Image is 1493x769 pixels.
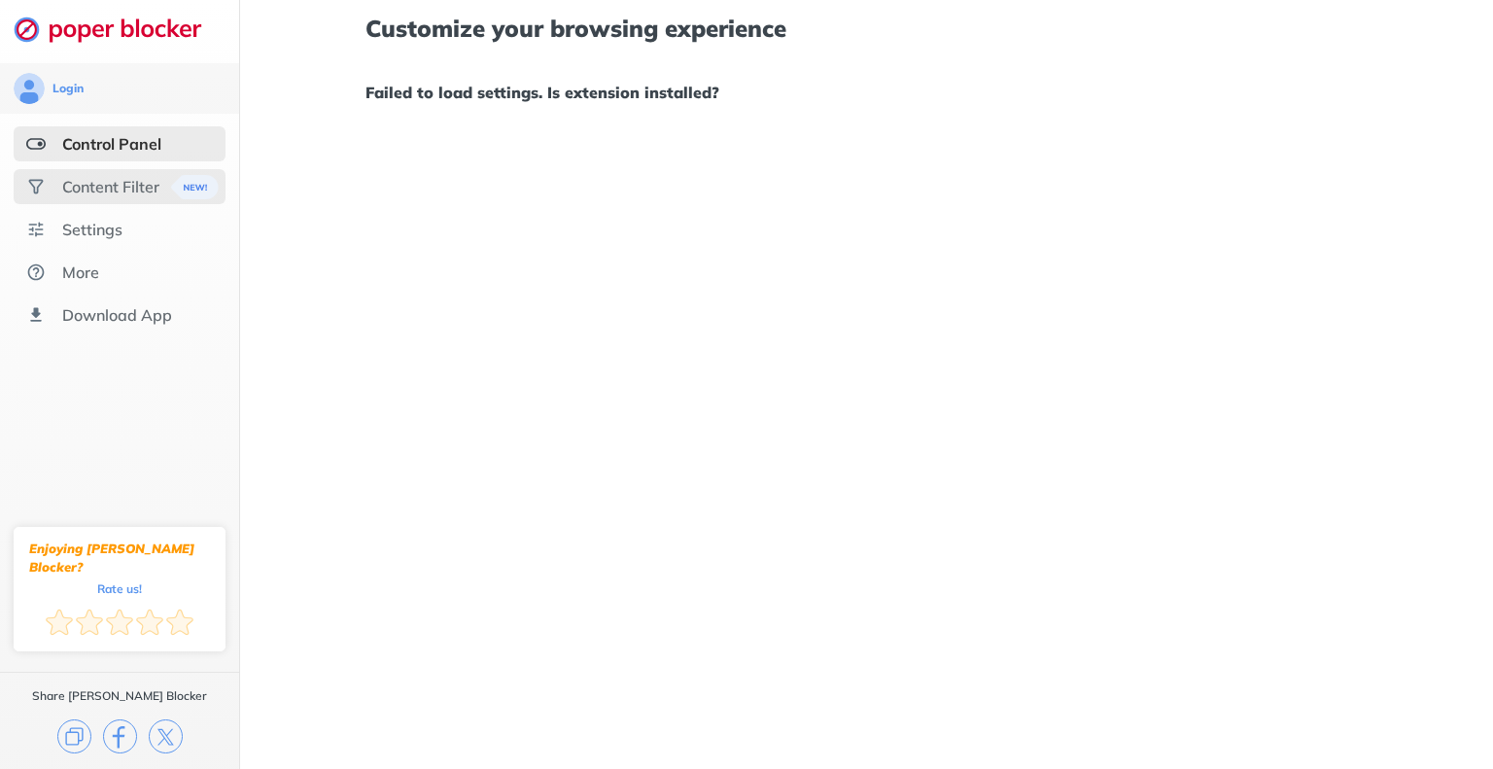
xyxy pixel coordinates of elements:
img: menuBanner.svg [171,175,219,199]
div: Control Panel [62,134,161,154]
img: x.svg [149,719,183,753]
div: Download App [62,305,172,325]
div: More [62,262,99,282]
img: facebook.svg [103,719,137,753]
div: Content Filter [62,177,159,196]
img: features-selected.svg [26,134,46,154]
div: Share [PERSON_NAME] Blocker [32,688,207,704]
h1: Failed to load settings. Is extension installed? [365,80,1368,105]
h1: Customize your browsing experience [365,16,1368,41]
img: avatar.svg [14,73,45,104]
div: Login [52,81,84,96]
div: Settings [62,220,122,239]
img: social.svg [26,177,46,196]
img: download-app.svg [26,305,46,325]
img: about.svg [26,262,46,282]
div: Enjoying [PERSON_NAME] Blocker? [29,540,210,577]
img: logo-webpage.svg [14,16,223,43]
div: Rate us! [97,584,142,593]
img: copy.svg [57,719,91,753]
img: settings.svg [26,220,46,239]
